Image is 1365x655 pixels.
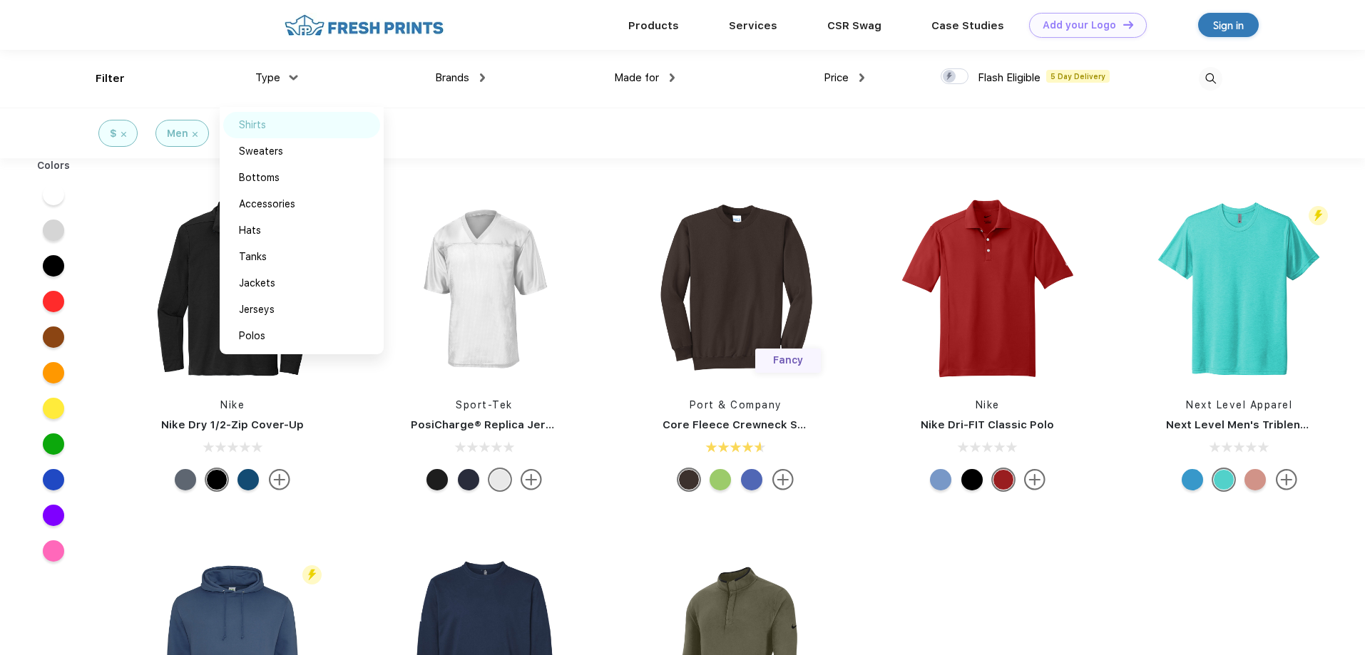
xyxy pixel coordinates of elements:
img: more.svg [269,469,290,490]
div: Shirts [239,118,266,133]
img: dropdown.png [859,73,864,82]
div: Black [961,469,983,490]
img: more.svg [521,469,542,490]
div: Navy Heather [175,469,196,490]
div: Filter [96,71,125,87]
div: Accessories [239,197,295,212]
img: func=resize&h=266 [1145,194,1334,383]
div: Heather Royal [741,469,762,490]
span: Flash Eligible [978,71,1041,84]
img: filter_cancel.svg [193,132,198,137]
img: desktop_search.svg [1199,67,1222,91]
a: Sign in [1198,13,1259,37]
div: $ [110,126,117,141]
div: Jackets [239,276,275,291]
div: Vintage Turq [1182,469,1203,490]
div: White [489,469,511,490]
span: Brands [435,71,469,84]
span: Made for [614,71,659,84]
div: Jerseys [239,302,275,317]
a: Nike [976,399,1000,411]
img: func=resize&h=266 [641,194,831,383]
a: PosiCharge® Replica Jersey [411,418,566,431]
a: Products [628,19,679,32]
a: Port & Company [690,399,782,411]
div: Varsity Red [993,469,1014,490]
div: Polos [239,329,265,344]
div: Black [206,469,227,490]
img: func=resize&h=266 [389,194,579,383]
a: Next Level Men's Triblend Crew [1166,418,1339,431]
img: flash_active_toggle.svg [302,565,322,584]
div: Add your Logo [1043,19,1116,31]
img: DT [1123,21,1133,29]
img: more.svg [1276,469,1297,490]
span: Price [824,71,849,84]
div: Bottoms [239,170,280,185]
span: Type [255,71,280,84]
img: func=resize&h=266 [138,194,327,383]
a: Nike Dri-FIT Classic Polo [921,418,1054,431]
img: filter_cancel.svg [121,132,126,137]
div: Sweaters [239,144,283,159]
a: Next Level Apparel [1186,399,1292,411]
div: Tahiti Blue [1213,469,1234,490]
div: Desert Pink [1244,469,1266,490]
img: dropdown.png [289,75,297,80]
a: Core Fleece Crewneck Sweatshirt [663,418,850,431]
div: Lime [710,469,731,490]
img: flash_active_toggle.svg [1309,206,1328,225]
a: CSR Swag [827,19,881,32]
div: Hats [239,223,261,238]
span: Fancy [773,354,803,366]
div: Light Blue [930,469,951,490]
img: fo%20logo%202.webp [280,13,448,38]
div: Dark Chocolate Brown [678,469,700,490]
div: True Navy [458,469,479,490]
img: more.svg [1024,469,1046,490]
div: Colors [26,158,81,173]
div: Sign in [1213,17,1244,33]
img: more.svg [772,469,794,490]
div: Men [167,126,188,141]
a: Nike [220,399,245,411]
a: Services [729,19,777,32]
img: dropdown.png [670,73,675,82]
a: Sport-Tek [456,399,513,411]
div: Black [426,469,448,490]
img: dropdown.png [480,73,485,82]
img: func=resize&h=266 [893,194,1083,383]
div: Tanks [239,249,267,264]
div: Gym Blue [237,469,259,490]
a: Nike Dry 1/2-Zip Cover-Up [161,418,304,431]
